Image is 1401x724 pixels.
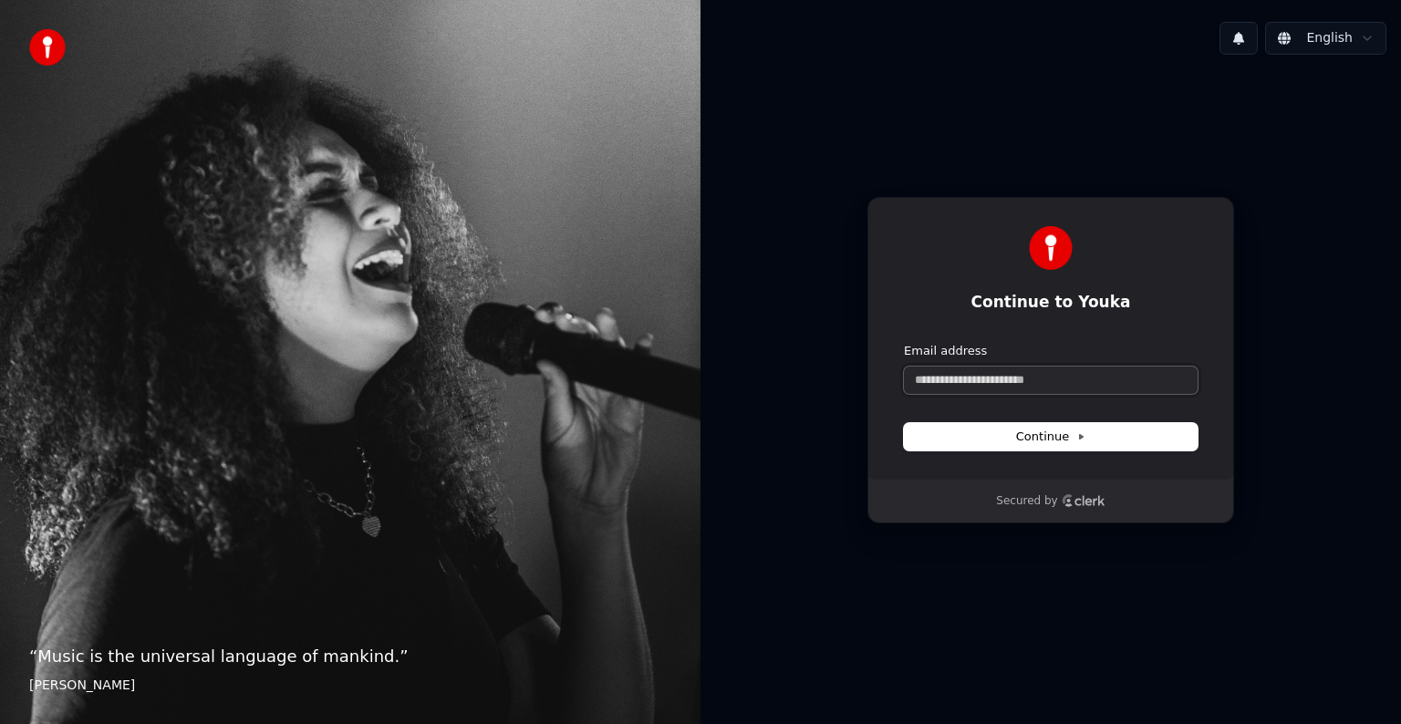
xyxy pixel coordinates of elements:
p: “ Music is the universal language of mankind. ” [29,644,671,669]
img: youka [29,29,66,66]
a: Clerk logo [1062,494,1105,507]
footer: [PERSON_NAME] [29,677,671,695]
h1: Continue to Youka [904,292,1198,314]
span: Continue [1016,429,1085,445]
label: Email address [904,343,987,359]
img: Youka [1029,226,1073,270]
button: Continue [904,423,1198,450]
p: Secured by [996,494,1057,509]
